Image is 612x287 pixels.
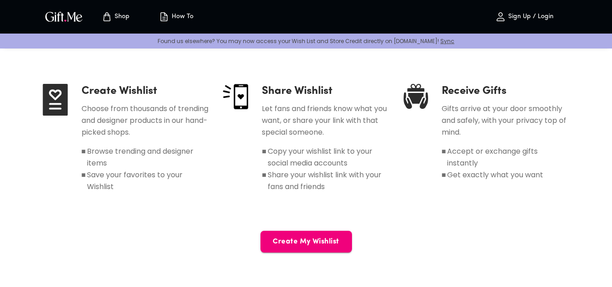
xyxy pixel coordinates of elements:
img: share-wishlist.png [223,84,248,109]
h6: ■ [442,169,446,181]
button: Store page [91,2,140,31]
h6: Choose from thousands of trending and designer products in our hand-picked shops. [82,103,209,138]
img: create-wishlist.svg [43,84,68,116]
h6: Copy your wishlist link to your social media accounts [268,146,389,169]
h4: Receive Gifts [442,84,570,98]
h6: ■ [262,169,266,193]
button: Sign Up / Login [479,2,570,31]
button: Create My Wishlist [260,231,352,253]
h6: ■ [442,146,446,169]
p: Sign Up / Login [506,13,554,21]
img: how-to.svg [159,11,169,22]
h4: Create Wishlist [82,84,209,98]
span: Create My Wishlist [260,237,352,247]
button: How To [151,2,201,31]
h6: ■ [82,169,86,193]
h6: Gifts arrive at your door smoothly and safely, with your privacy top of mind. [442,103,570,138]
h6: Accept or exchange gifts instantly [447,146,569,169]
h6: Get exactly what you want [447,169,543,181]
h6: Share your wishlist link with your fans and friends [268,169,389,193]
p: Shop [112,13,130,21]
p: How To [169,13,193,21]
a: Sync [440,37,454,45]
button: GiftMe Logo [43,11,85,22]
p: Found us elsewhere? You may now access your Wish List and Store Credit directly on [DOMAIN_NAME]! [7,37,605,45]
h6: Browse trending and designer items [87,146,208,169]
img: receive-gifts.svg [404,84,428,109]
h6: Let fans and friends know what you want, or share your link with that special someone. [262,103,389,138]
h6: ■ [82,146,86,169]
h4: Share Wishlist [262,84,389,98]
h6: Save your favorites to your Wishlist [87,169,208,193]
h6: ■ [262,146,266,169]
img: GiftMe Logo [43,10,84,23]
